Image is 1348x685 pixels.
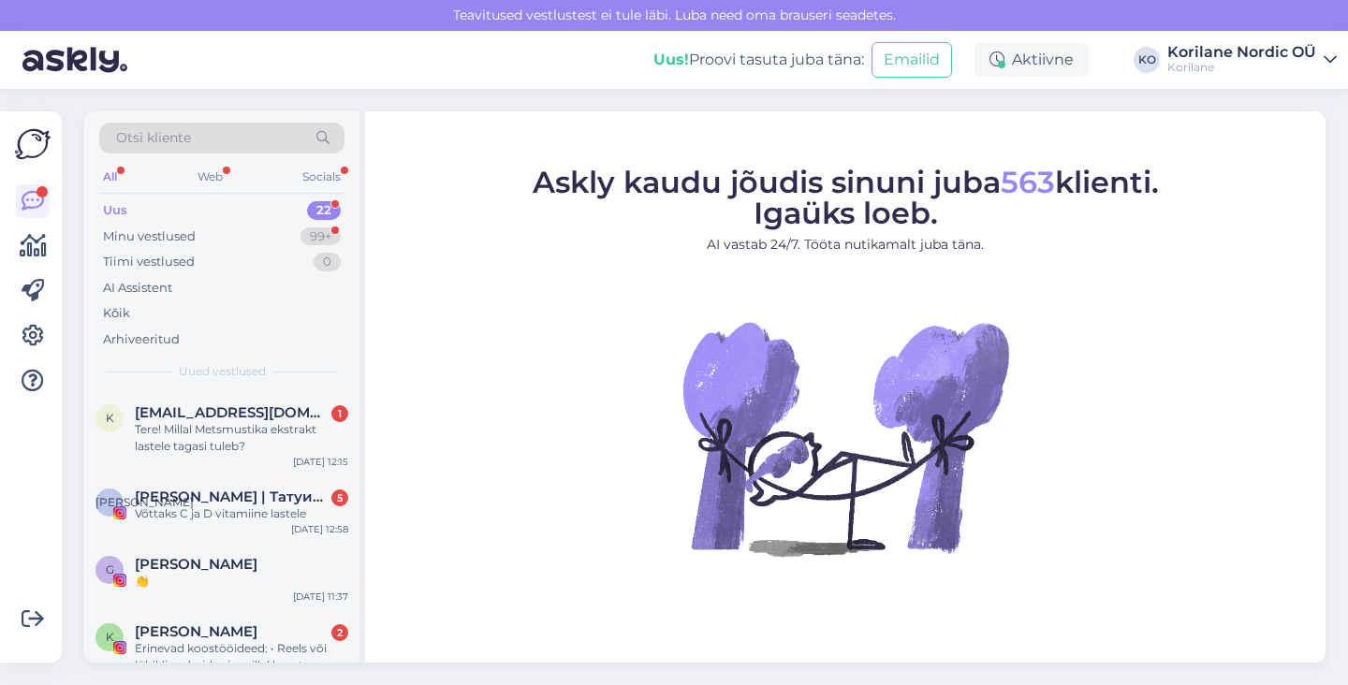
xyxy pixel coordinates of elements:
span: Kristina Karu [135,623,257,640]
p: AI vastab 24/7. Tööta nutikamalt juba täna. [533,235,1159,255]
div: KO [1134,47,1160,73]
div: Web [194,165,227,189]
span: k.kikas1310@gmail.com [135,404,330,421]
div: [DATE] 11:37 [293,590,348,604]
div: Aktiivne [974,43,1089,77]
div: Tiimi vestlused [103,253,195,271]
div: [DATE] 12:15 [293,455,348,469]
div: Korilane Nordic OÜ [1167,45,1316,60]
div: Korilane [1167,60,1316,75]
div: Uus [103,201,127,220]
a: Korilane Nordic OÜKorilane [1167,45,1337,75]
div: Erinevad koostööideed: • Reels või lühiklipp: kuidas ja millal kasutan Korilase tooteid oma igapä... [135,640,348,674]
div: Kõik [103,304,130,323]
img: Askly Logo [15,126,51,162]
span: k [106,411,114,425]
span: Otsi kliente [116,128,191,148]
span: G [106,562,114,576]
div: 99+ [300,227,341,246]
div: 22 [307,201,341,220]
span: K [106,630,114,644]
span: Gertu T [135,556,257,573]
div: 5 [331,489,348,506]
div: 0 [314,253,341,271]
div: [DATE] 12:58 [291,522,348,536]
div: Tere! Millal Metsmustika ekstrakt lastele tagasi tuleb? [135,421,348,455]
span: АЛИНА | Татуированная мама, специалист по анализу рисунка [135,488,330,505]
span: Uued vestlused [179,363,266,380]
span: [PERSON_NAME] [95,495,194,509]
div: All [99,165,121,189]
div: Minu vestlused [103,227,196,246]
div: 👏 [135,573,348,590]
b: Uus! [653,51,689,68]
div: Arhiveeritud [103,330,180,349]
span: 563 [1001,164,1055,200]
button: Emailid [872,42,952,78]
div: Proovi tasuta juba täna: [653,49,864,71]
img: No Chat active [677,270,1014,606]
div: Socials [299,165,344,189]
div: 1 [331,405,348,422]
div: Võttaks C ja D vitamiine lastele [135,505,348,522]
div: AI Assistent [103,279,172,298]
span: Askly kaudu jõudis sinuni juba klienti. Igaüks loeb. [533,164,1159,231]
div: 2 [331,624,348,641]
